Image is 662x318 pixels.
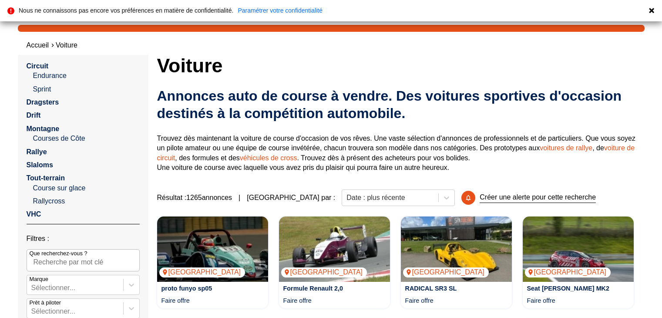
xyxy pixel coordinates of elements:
h2: Annonces auto de course à vendre. Des voitures sportives d'occasion destinés à la compétition aut... [157,87,645,122]
a: véhicules de cross [240,154,297,162]
a: Slaloms [27,161,53,169]
p: Que recherchez-vous ? [30,250,87,257]
input: Prêt à piloterSélectionner... [31,308,33,315]
a: Drift [27,112,41,119]
a: voitures de rallye [540,144,592,152]
p: [GEOGRAPHIC_DATA] par : [247,193,335,203]
a: Formule Renault 2,0[GEOGRAPHIC_DATA] [279,217,390,282]
p: Nous ne connaissons pas encore vos préférences en matière de confidentialité. [19,7,233,14]
p: Trouvez dès maintenant la voiture de course d'occasion de vos rêves. Une vaste sélection d'annonc... [157,134,645,173]
a: Rallye [27,148,47,156]
img: Formule Renault 2,0 [279,217,390,282]
a: Course sur glace [33,183,140,193]
a: Formule Renault 2,0 [283,285,343,292]
input: Que recherchez-vous ? [27,249,140,271]
a: Dragsters [27,98,59,106]
a: Montagne [27,125,60,132]
a: Circuit [27,62,49,70]
a: proto funyo sp05 [161,285,212,292]
p: [GEOGRAPHIC_DATA] [403,267,489,277]
p: Faire offre [283,296,312,305]
p: Prêt à piloter [30,299,61,307]
a: VHC [27,210,41,218]
img: Seat Leon Supercopa MK2 [523,217,634,282]
span: Résultat : 1265 annonces [157,193,232,203]
a: Paramétrer votre confidentialité [238,7,323,14]
a: Seat [PERSON_NAME] MK2 [527,285,610,292]
h1: Voiture [157,55,645,76]
span: | [239,193,240,203]
a: Endurance [33,71,140,81]
p: Créer une alerte pour cette recherche [480,193,596,203]
p: [GEOGRAPHIC_DATA] [281,267,367,277]
p: Faire offre [405,296,433,305]
p: Faire offre [161,296,190,305]
img: RADICAL SR3 SL [401,217,512,282]
p: Marque [30,275,48,283]
p: [GEOGRAPHIC_DATA] [525,267,611,277]
a: RADICAL SR3 SL[GEOGRAPHIC_DATA] [401,217,512,282]
a: Tout-terrain [27,174,65,182]
p: Faire offre [527,296,555,305]
input: MarqueSélectionner... [31,284,33,292]
a: Voiture [56,41,77,49]
a: Rallycross [33,196,140,206]
a: Courses de Côte [33,134,140,143]
a: voiture de circuit [157,144,635,161]
a: Sprint [33,85,140,94]
a: Seat Leon Supercopa MK2[GEOGRAPHIC_DATA] [523,217,634,282]
a: Accueil [27,41,49,49]
p: Filtres : [27,234,140,244]
a: proto funyo sp05[GEOGRAPHIC_DATA] [157,217,268,282]
a: RADICAL SR3 SL [405,285,457,292]
img: proto funyo sp05 [157,217,268,282]
p: [GEOGRAPHIC_DATA] [159,267,245,277]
